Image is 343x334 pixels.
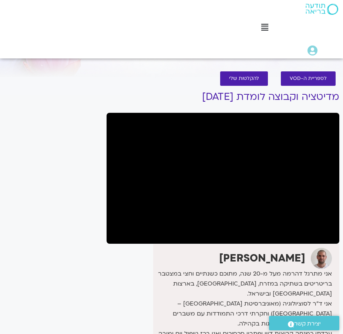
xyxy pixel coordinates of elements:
[269,316,339,330] a: יצירת קשר
[107,91,339,102] h1: מדיטציה וקבוצה לומדת [DATE]
[290,76,327,81] span: לספריית ה-VOD
[219,251,305,265] strong: [PERSON_NAME]
[311,248,332,269] img: דקל קנטי
[220,71,268,86] a: להקלטות שלי
[306,4,338,15] img: תודעה בריאה
[229,76,259,81] span: להקלטות שלי
[281,71,336,86] a: לספריית ה-VOD
[294,319,321,329] span: יצירת קשר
